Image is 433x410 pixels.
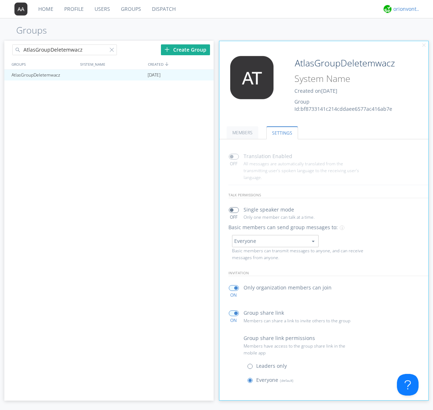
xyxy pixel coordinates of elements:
span: [DATE] [148,70,161,80]
p: Translation Enabled [244,152,292,160]
div: AtlasGroupDeletemwacz [10,70,77,80]
div: OFF [226,214,242,220]
img: 373638.png [14,3,27,16]
p: All messages are automatically translated from the transmitting user’s spoken language to the rec... [244,160,359,181]
span: Created on [294,87,337,94]
p: Everyone [256,376,293,384]
a: MEMBERS [227,126,258,139]
a: SETTINGS [266,126,298,139]
div: orionvontas+atlas+automation+org2 [393,5,420,13]
p: talk permissions [228,192,429,198]
div: OFF [226,161,242,167]
p: Leaders only [256,362,287,370]
span: Group Id: bf8733141c214cddaee6577ac416ab7e [294,98,392,112]
p: Single speaker mode [244,206,294,214]
p: Members can share a link to invite others to the group [244,317,359,324]
img: 29d36aed6fa347d5a1537e7736e6aa13 [384,5,392,13]
input: System Name [292,72,408,86]
div: SYSTEM_NAME [78,59,146,69]
div: Create Group [161,44,210,55]
p: Basic members can send group messages to: [228,223,338,231]
span: [DATE] [321,87,337,94]
input: Search groups [12,44,117,55]
p: Basic members can transmit messages to anyone, and can receive messages from anyone. [232,247,367,261]
img: 373638.png [225,56,279,99]
input: Group Name [292,56,408,70]
span: (default) [278,378,293,383]
button: Everyone [232,235,319,247]
div: ON [226,292,242,298]
a: AtlasGroupDeletemwacz[DATE] [4,70,214,80]
p: Group share link permissions [244,334,315,342]
p: Only one member can talk at a time. [244,214,359,221]
iframe: Toggle Customer Support [397,374,419,396]
p: Only organization members can join [244,284,332,292]
img: plus.svg [165,47,170,52]
img: cancel.svg [421,43,427,48]
div: ON [226,317,242,323]
p: Members have access to the group share link in the mobile app [244,343,359,356]
p: invitation [228,270,429,276]
div: GROUPS [10,59,76,69]
div: CREATED [146,59,214,69]
p: Group share link [244,309,284,317]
